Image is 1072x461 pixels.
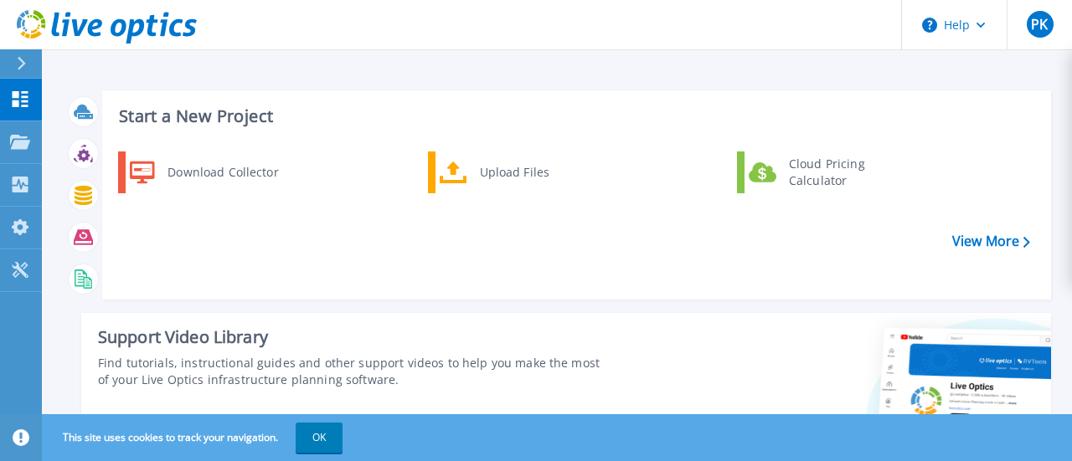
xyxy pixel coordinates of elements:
div: Upload Files [472,156,595,189]
a: Cloud Pricing Calculator [737,151,909,193]
span: This site uses cookies to track your navigation. [46,423,343,453]
h3: Start a New Project [119,107,1029,125]
span: PK [1031,18,1048,31]
a: Upload Files [428,151,600,193]
a: View More [952,233,1030,249]
div: Cloud Pricing Calculator [781,156,904,189]
div: Find tutorials, instructional guides and other support videos to help you make the most of your L... [98,355,602,388]
div: Download Collector [159,156,286,189]
div: Support Video Library [98,326,602,348]
a: Download Collector [118,151,290,193]
button: OK [296,423,343,453]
